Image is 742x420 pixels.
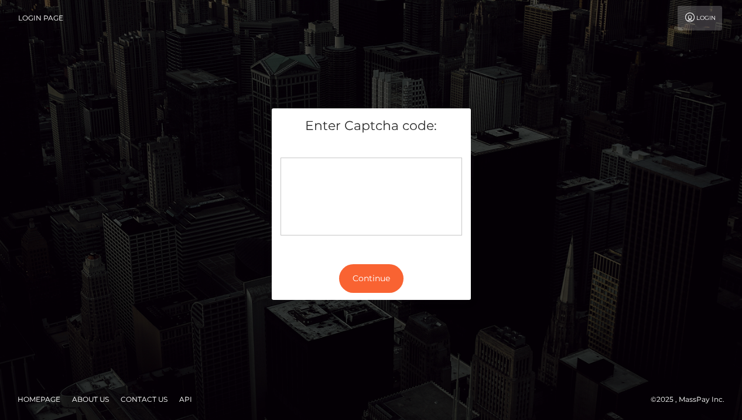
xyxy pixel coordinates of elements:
h5: Enter Captcha code: [281,117,462,135]
a: Contact Us [116,390,172,408]
a: Login Page [18,6,63,30]
button: Continue [339,264,404,293]
a: About Us [67,390,114,408]
div: © 2025 , MassPay Inc. [651,393,733,406]
a: API [175,390,197,408]
div: Captcha widget loading... [281,158,462,235]
a: Login [678,6,722,30]
a: Homepage [13,390,65,408]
